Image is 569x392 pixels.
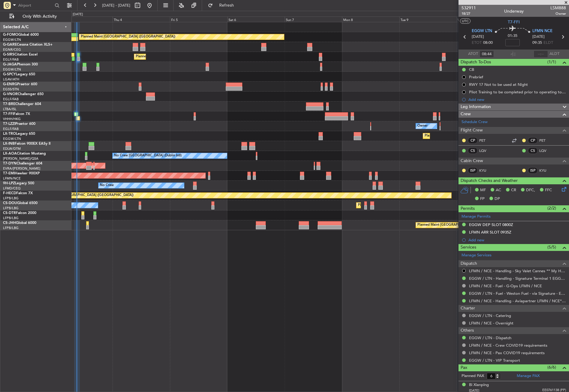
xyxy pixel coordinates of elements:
[3,162,17,165] span: T7-DYN
[342,17,399,22] div: Mon 8
[483,40,493,46] span: 08:00
[469,67,474,72] div: CB
[469,89,566,95] div: Pilot Training to be completed prior to operating to LFMD
[399,17,457,22] div: Tue 9
[3,83,37,86] a: G-ENRGPraetor 600
[461,59,491,66] span: Dispatch To-Dos
[3,92,44,96] a: G-VNORChallenger 650
[547,364,556,370] span: (6/6)
[461,177,518,184] span: Dispatch Checks and Weather
[469,313,511,318] a: EGGW / LTN - Catering
[3,152,46,155] a: LX-AOACitation Mustang
[528,137,538,144] div: CP
[3,87,19,92] a: EGSS/STN
[227,17,285,22] div: Sat 6
[3,43,17,47] span: G-GARE
[3,152,17,155] span: LX-AOA
[3,73,35,76] a: G-SPCYLegacy 650
[462,373,484,379] label: Planned PAX
[3,33,18,37] span: G-FOMO
[508,33,517,39] span: 01:35
[469,276,566,281] a: EGGW / LTN - Handling - Signature Terminal 1 EGGW / LTN
[480,187,486,193] span: MF
[3,196,19,201] a: LFPB/LBG
[469,382,489,388] div: Bi Xianping
[3,201,17,205] span: CS-DOU
[526,187,535,193] span: DFC,
[462,119,488,125] a: Schedule Crew
[462,11,476,16] span: 18/27
[3,63,17,66] span: G-JAGA
[3,142,15,146] span: LX-INB
[3,211,16,215] span: CS-DTR
[508,19,520,25] span: T7-FFI
[3,53,14,56] span: G-SIRS
[3,63,38,66] a: G-JAGAPhenom 300
[3,43,53,47] a: G-GARECessna Citation XLS+
[469,343,547,348] a: LFMN / NCE - Crew COVID19 requirements
[539,168,553,173] a: KYU
[3,162,42,165] a: T7-DYNChallenger 604
[469,298,566,303] a: LFMN / NCE - Handling - Aviapartner LFMN / NCE*****MY HANDLING****
[532,28,552,34] span: LFMN NCE
[468,97,566,102] div: Add new
[3,206,19,210] a: LFPB/LBG
[539,138,553,143] a: PET
[547,244,556,250] span: (5/5)
[3,137,21,141] a: EGGW/LTN
[3,226,19,230] a: LFPB/LBG
[3,201,38,205] a: CS-DOUGlobal 6500
[469,291,566,296] a: EGGW / LTN - Fuel - Weston Fuel - via Signature - EGGW/LTN
[73,12,83,17] div: [DATE]
[3,221,36,225] a: CS-JHHGlobal 6000
[472,28,492,34] span: EGGW LTN
[3,53,38,56] a: G-SIRSCitation Excel
[3,191,16,195] span: F-HECD
[3,176,21,181] a: LFMN/NCE
[532,34,545,40] span: [DATE]
[3,47,21,52] a: EGNR/CEG
[3,102,15,106] span: T7-BRE
[550,11,566,16] span: Owner
[461,158,483,164] span: Cabin Crew
[113,17,170,22] div: Thu 4
[3,122,15,126] span: T7-LZZI
[214,3,239,8] span: Refresh
[3,132,35,136] a: LX-TROLegacy 650
[425,131,464,140] div: Planned Maint Dusseldorf
[461,244,476,251] span: Services
[56,17,113,22] div: Wed 3
[504,8,524,14] div: Underway
[469,335,511,340] a: EGGW / LTN - Dispatch
[417,122,428,131] div: Owner
[3,182,34,185] a: 9H-LPZLegacy 500
[461,364,467,371] span: Pax
[3,216,19,220] a: LFPB/LBG
[495,196,500,202] span: DP
[468,147,478,154] div: CS
[479,148,493,153] a: LQV
[517,373,540,379] a: Manage PAX
[545,187,552,193] span: FFC
[549,51,559,57] span: ALDT
[7,12,65,21] button: Only With Activity
[3,132,16,136] span: LX-TRO
[3,211,36,215] a: CS-DTRFalcon 2000
[550,5,566,11] span: LSM888
[3,172,40,175] a: T7-EMIHawker 900XP
[472,34,484,40] span: [DATE]
[461,305,475,312] span: Charter
[102,3,130,8] span: [DATE] - [DATE]
[3,122,35,126] a: T7-LZZIPraetor 600
[81,32,175,41] div: Planned Maint [GEOGRAPHIC_DATA] ([GEOGRAPHIC_DATA])
[480,50,494,58] input: --:--
[100,181,114,190] div: No Crew
[3,172,15,175] span: T7-EMI
[3,57,19,62] a: EGLF/FAB
[3,67,21,72] a: EGGW/LTN
[205,1,241,10] button: Refresh
[532,40,542,46] span: 09:35
[543,40,553,46] span: ELDT
[479,168,493,173] a: KYU
[461,327,474,334] span: Others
